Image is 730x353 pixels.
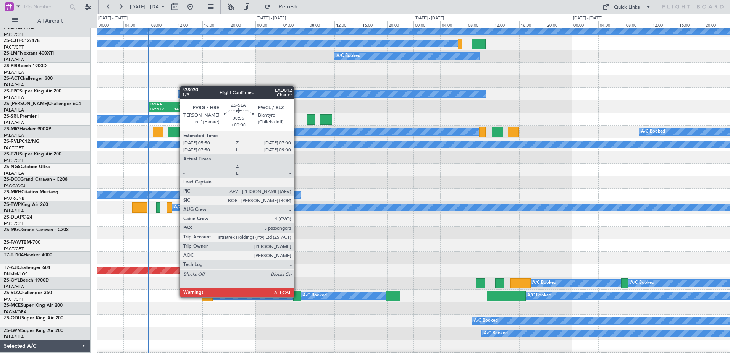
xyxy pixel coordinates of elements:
[4,26,34,31] a: ZS-AHAPC-24
[4,291,52,295] a: ZS-SLAChallenger 350
[334,21,361,28] div: 12:00
[255,21,282,28] div: 00:00
[4,76,20,81] span: ZS-ACT
[4,190,58,194] a: ZS-MRHCitation Mustang
[4,183,25,189] a: FAGC/GCJ
[272,4,304,10] span: Refresh
[625,21,651,28] div: 08:00
[4,271,27,277] a: DNMM/LOS
[98,15,128,22] div: [DATE] - [DATE]
[493,21,519,28] div: 12:00
[4,44,24,50] a: FACT/CPT
[4,170,24,176] a: FALA/HLA
[229,21,255,28] div: 20:00
[4,114,20,119] span: ZS-SRU
[130,3,166,10] span: [DATE] - [DATE]
[4,76,53,81] a: ZS-ACTChallenger 300
[4,102,81,106] a: ZS-[PERSON_NAME]Challenger 604
[4,284,24,290] a: FALA/HLA
[4,57,24,63] a: FALA/HLA
[4,309,27,315] a: FAGM/QRA
[387,21,413,28] div: 20:00
[4,240,21,245] span: ZS-FAW
[4,240,40,245] a: ZS-FAWTBM-700
[4,70,24,75] a: FALA/HLA
[4,278,49,283] a: ZS-OYLBeech 1900D
[4,51,20,56] span: ZS-LMF
[4,190,21,194] span: ZS-MRH
[4,133,24,138] a: FALA/HLA
[282,21,308,28] div: 04:00
[4,152,61,157] a: ZS-PZUSuper King Air 200
[4,95,24,100] a: FALA/HLA
[4,51,54,56] a: ZS-LMFNextant 400XTi
[440,21,467,28] div: 04:00
[572,21,598,28] div: 00:00
[415,15,444,22] div: [DATE] - [DATE]
[303,290,327,301] div: A/C Booked
[308,21,334,28] div: 08:00
[169,107,188,112] div: 14:10 Z
[169,102,188,107] div: FALA
[336,50,360,62] div: A/C Booked
[4,316,21,321] span: ZS-ODU
[413,21,440,28] div: 00:00
[678,21,704,28] div: 16:00
[4,26,21,31] span: ZS-AHA
[651,21,677,28] div: 12:00
[4,303,63,308] a: ZS-MCESuper King Air 200
[4,64,47,68] a: ZS-PIRBeech 1900D
[4,165,21,169] span: ZS-NGS
[185,126,209,138] div: A/C Booked
[4,215,32,220] a: ZS-DLAPC-24
[484,328,508,339] div: A/C Booked
[4,196,24,201] a: FAOR/JNB
[8,15,83,27] button: All Aircraft
[4,202,21,207] span: ZS-TWP
[4,177,68,182] a: ZS-DCCGrand Caravan - C208
[4,127,51,131] a: ZS-MIGHawker 900XP
[4,228,69,232] a: ZS-MGCGrand Caravan - C208
[4,291,19,295] span: ZS-SLA
[123,21,150,28] div: 04:00
[4,266,18,270] span: T7-AJI
[467,21,493,28] div: 08:00
[599,1,655,13] button: Quick Links
[614,4,640,11] div: Quick Links
[150,102,169,107] div: DGAA
[4,202,48,207] a: ZS-TWPKing Air 260
[4,89,19,94] span: ZS-PPG
[4,139,19,144] span: ZS-RVL
[532,277,556,289] div: A/C Booked
[4,102,48,106] span: ZS-[PERSON_NAME]
[4,120,24,126] a: FALA/HLA
[4,266,50,270] a: T7-AJIChallenger 604
[4,114,39,119] a: ZS-SRUPremier I
[598,21,625,28] div: 04:00
[4,253,52,257] a: T7-TJ104Hawker 4000
[546,21,572,28] div: 20:00
[4,329,21,333] span: ZS-LWM
[519,21,546,28] div: 16:00
[150,21,176,28] div: 08:00
[4,64,18,68] span: ZS-PIR
[4,303,21,308] span: ZS-MCE
[361,21,387,28] div: 16:00
[180,88,204,100] div: A/C Booked
[4,334,24,340] a: FALA/HLA
[4,82,24,88] a: FALA/HLA
[4,39,19,43] span: ZS-CJT
[4,107,24,113] a: FALA/HLA
[174,202,198,213] div: A/C Booked
[150,107,169,112] div: 07:50 Z
[202,21,229,28] div: 16:00
[214,290,238,301] div: A/C Booked
[23,1,67,13] input: Trip Number
[97,21,123,28] div: 00:00
[4,228,21,232] span: ZS-MGC
[4,208,24,214] a: FALA/HLA
[4,89,61,94] a: ZS-PPGSuper King Air 200
[4,221,24,227] a: FACT/CPT
[641,126,665,138] div: A/C Booked
[4,246,24,252] a: FACT/CPT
